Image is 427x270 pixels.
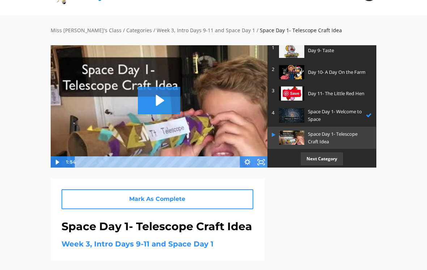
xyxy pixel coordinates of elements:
p: Space Day 1- Welcome to Space [308,108,362,123]
img: pLFJVG1aSUSIWDBdFOox_260940247203bf2659202069ea1ab8c1139d526e.jpg [279,43,304,58]
a: Next Category [267,149,376,169]
a: Categories [126,27,152,34]
a: 3 Day 11- The Little Red Hen [267,83,376,104]
button: Show settings menu [240,156,254,168]
img: zY2HIoSQ2KAIB7ojOWe9_4f9395786427db5b7b8967eb61aac3cfdcb53d13.jpg [279,65,304,79]
div: / [153,26,155,34]
p: Space Day 1- Telescope Craft Idea [308,130,368,145]
p: Day 10- A Day On the Farm [308,68,368,76]
a: Space Day 1- Telescope Craft Idea [267,127,376,149]
button: Play Video [50,156,64,168]
a: Week 3, Intro Days 9-11 and Space Day 1 [62,240,213,248]
p: 3 [272,87,275,94]
a: Mark As Complete [62,189,253,209]
div: / [123,26,125,34]
a: Miss [PERSON_NAME]'s Class [51,27,122,34]
a: 2 Day 10- A Day On the Farm [267,62,376,83]
img: 4uXhXVxoQbe35coP7HqU_6220d02ffa532d3b1cfcc5908418a7c8693e47e6.jpg [279,131,304,145]
img: p1fGzHopTGuyfv9vN482_169e1eee4cb441b123ff0107a7541ffe8a62d2c5.jpg [279,87,304,101]
button: Play Video: sites/2147505858/video/ECr78kbTRSyGpTwD3hzr_Space_Day_1-_Telescope_Craft_Idea.mp4 [138,87,180,114]
div: Space Day 1- Telescope Craft Idea [260,26,342,34]
a: Week 3, Intro Days 9-11 and Space Day 1 [157,27,255,34]
p: 1 [272,44,275,51]
div: Playbar [80,156,237,168]
p: 4 [272,109,275,117]
button: Fullscreen [254,156,268,168]
div: / [257,26,258,34]
a: 1 Day 9- Taste [267,40,376,61]
p: Day 11- The Little Red Hen [308,90,368,97]
a: 4 Space Day 1- Welcome to Space [267,104,376,127]
p: Day 9- Taste [308,47,368,54]
p: 2 [272,66,275,73]
img: m8WisU8sRFumGDh4Djfq_6fd0d1b30e8443fa0196a970a21a31f721b65921.jpg [279,108,304,122]
h1: Space Day 1- Telescope Craft Idea [62,218,253,235]
p: Next Category [301,152,343,165]
span: Save [283,90,301,97]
